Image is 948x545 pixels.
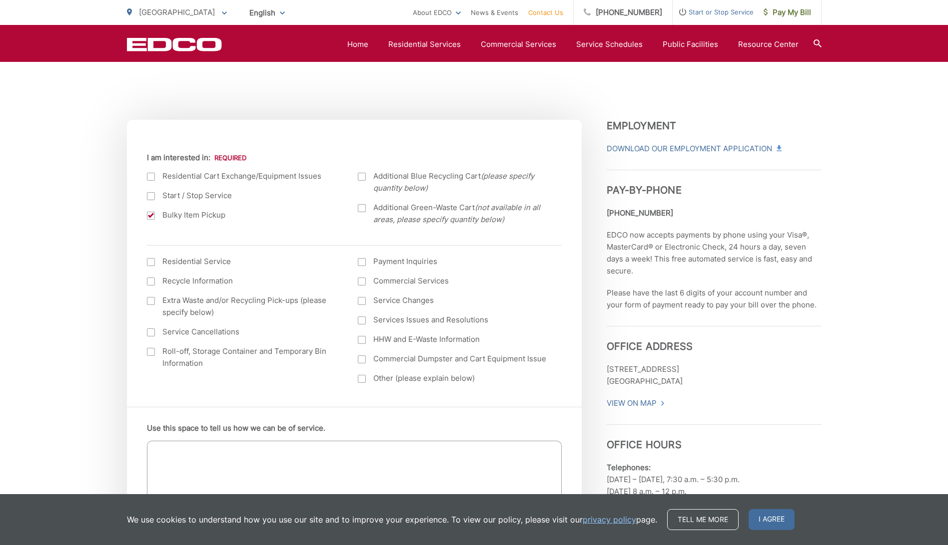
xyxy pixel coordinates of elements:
a: News & Events [471,6,518,18]
a: View On Map [607,397,665,409]
p: [DATE] – [DATE], 7:30 a.m. – 5:30 p.m. [DATE] 8 a.m. – 12 p.m. [607,462,822,498]
p: Please have the last 6 digits of your account number and your form of payment ready to pay your b... [607,287,822,311]
label: Services Issues and Resolutions [358,314,549,326]
a: Contact Us [528,6,563,18]
span: Additional Blue Recycling Cart [373,170,549,194]
label: Extra Waste and/or Recycling Pick-ups (please specify below) [147,294,338,318]
label: Service Cancellations [147,326,338,338]
label: Other (please explain below) [358,372,549,384]
label: Bulky Item Pickup [147,209,338,221]
a: Home [347,38,368,50]
span: Additional Green-Waste Cart [373,202,549,226]
label: Residential Service [147,256,338,268]
h3: Pay-by-Phone [607,170,822,196]
a: EDCD logo. Return to the homepage. [127,37,222,51]
b: Telephones: [607,463,651,472]
label: Start / Stop Service [147,190,338,202]
span: I agree [749,509,795,530]
label: Service Changes [358,294,549,306]
h3: Employment [607,120,822,132]
a: Public Facilities [663,38,718,50]
p: We use cookies to understand how you use our site and to improve your experience. To view our pol... [127,514,657,526]
a: Service Schedules [576,38,643,50]
label: Payment Inquiries [358,256,549,268]
span: [GEOGRAPHIC_DATA] [139,7,215,17]
a: privacy policy [583,514,636,526]
p: [STREET_ADDRESS] [GEOGRAPHIC_DATA] [607,363,822,387]
label: Use this space to tell us how we can be of service. [147,424,325,433]
label: Recycle Information [147,275,338,287]
span: English [242,4,292,21]
a: Tell me more [667,509,739,530]
span: Pay My Bill [764,6,811,18]
label: HHW and E-Waste Information [358,333,549,345]
h3: Office Hours [607,424,822,451]
label: Commercial Dumpster and Cart Equipment Issue [358,353,549,365]
a: Download Our Employment Application [607,143,781,155]
a: Resource Center [738,38,799,50]
a: Residential Services [388,38,461,50]
h3: Office Address [607,326,822,352]
strong: [PHONE_NUMBER] [607,208,673,218]
a: About EDCO [413,6,461,18]
p: EDCO now accepts payments by phone using your Visa®, MasterCard® or Electronic Check, 24 hours a ... [607,229,822,277]
label: Residential Cart Exchange/Equipment Issues [147,170,338,182]
label: I am interested in: [147,153,246,162]
label: Commercial Services [358,275,549,287]
a: Commercial Services [481,38,556,50]
label: Roll-off, Storage Container and Temporary Bin Information [147,345,338,369]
